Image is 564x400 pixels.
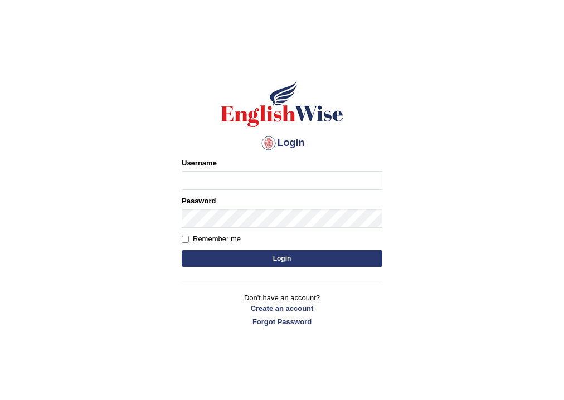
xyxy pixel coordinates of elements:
[182,134,382,152] h4: Login
[182,316,382,327] a: Forgot Password
[182,236,189,243] input: Remember me
[182,158,217,168] label: Username
[182,303,382,314] a: Create an account
[218,79,346,129] img: Logo of English Wise sign in for intelligent practice with AI
[182,196,216,206] label: Password
[182,233,241,245] label: Remember me
[182,250,382,267] button: Login
[182,292,382,327] p: Don't have an account?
